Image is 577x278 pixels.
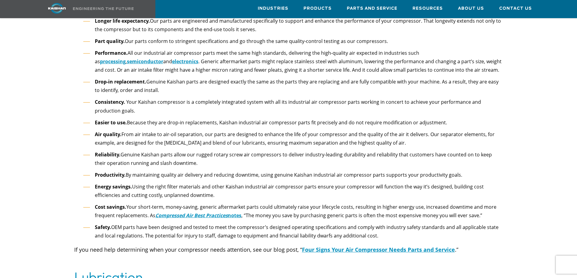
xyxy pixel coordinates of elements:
[127,58,163,65] a: semiconductor
[95,224,111,231] strong: Safety.
[303,0,332,17] a: Products
[499,5,532,12] span: Contact Us
[34,3,80,14] img: kaishan logo
[95,78,146,85] strong: Drop-in replacement.
[228,212,241,219] u: notes
[458,0,484,17] a: About Us
[83,37,503,46] li: Our parts conform to stringent specifications and go through the same quality-control testing as ...
[95,38,125,44] strong: Part quality.
[83,49,503,74] li: All our industrial air compressor parts meet the same high standards, delivering the high-quality...
[83,118,503,127] li: Because they are drop-in replacements, Kaishan industrial air compressor parts fit precisely and ...
[303,5,332,12] span: Products
[74,245,503,254] p: If you need help determining when your compressor needs attention, see our blog post, “ .”
[83,17,503,34] li: Our parts are engineered and manufactured specifically to support and enhance the performance of ...
[172,58,198,65] a: electronics
[95,151,121,158] strong: Reliability.
[95,183,132,190] strong: Energy savings.
[95,99,481,114] span: Your Kaishan compressor is a completely integrated system with all its industrial air compressor ...
[347,0,397,17] a: Parts and Service
[258,5,288,12] span: Industries
[347,5,397,12] span: Parts and Service
[499,0,532,17] a: Contact Us
[95,172,126,178] strong: Productivity.
[73,7,134,10] img: Engineering the future
[95,18,150,24] strong: Longer life expectancy.
[83,223,503,240] li: OEM parts have been designed and tested to meet the compressor’s designed operating specification...
[83,77,503,95] li: Genuine Kaishan parts are designed exactly the same as the parts they are replacing and are fully...
[155,212,228,219] u: Compressed Air Best Practices
[258,0,288,17] a: Industries
[83,171,503,179] li: By maintaining quality air delivery and reducing downtime, using genuine Kaishan industrial air c...
[95,204,126,210] strong: Cost savings.
[95,99,125,105] b: Consistency.
[100,58,126,65] a: processing
[95,119,127,126] strong: Easier to use.
[95,131,121,138] strong: Air quality.
[302,246,455,253] a: Four Signs Your Air Compressor Needs Parts and Service
[83,130,503,147] li: From air intake to air-oil separation, our parts are designed to enhance the life of your compres...
[83,150,503,168] li: Genuine Kaishan parts allow our rugged rotary screw air compressors to deliver industry-leading d...
[95,50,128,56] strong: Performance.
[458,5,484,12] span: About Us
[413,0,443,17] a: Resources
[83,203,503,220] li: Your short-term, money-saving, generic aftermarket parts could ultimately raise your lifecycle co...
[155,212,241,219] a: Compressed Air Best Practicesnotes
[413,5,443,12] span: Resources
[83,182,503,200] li: Using the right filter materials and other Kaishan industrial air compressor parts ensure your co...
